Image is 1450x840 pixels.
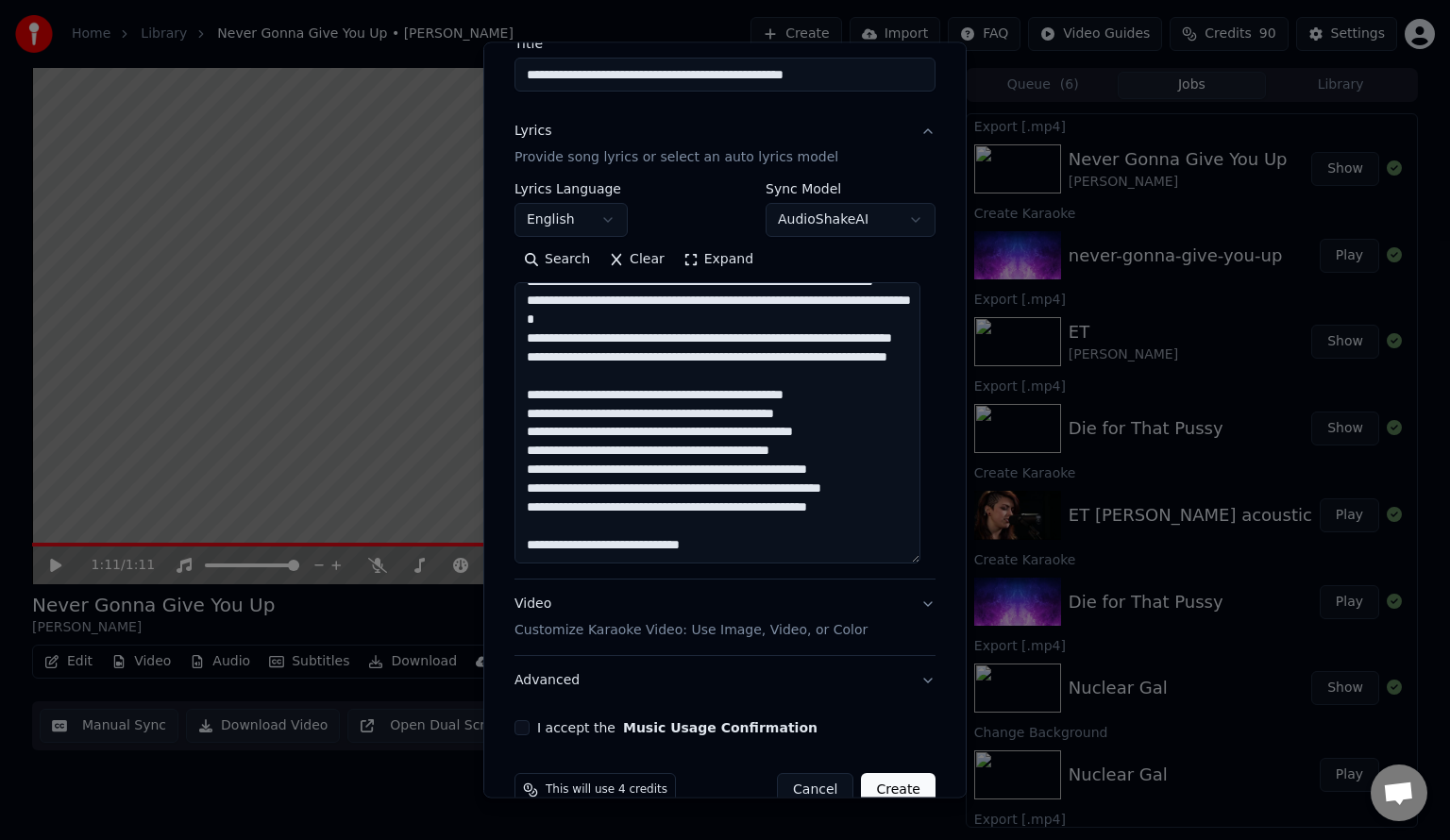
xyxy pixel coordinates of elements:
[623,721,818,734] button: I accept the
[514,656,936,705] button: Advanced
[537,721,818,734] label: I accept the
[546,782,667,798] span: This will use 4 credits
[514,182,936,579] div: LyricsProvide song lyrics or select an auto lyrics model
[514,148,838,167] p: Provide song lyrics or select an auto lyrics model
[514,621,868,640] p: Customize Karaoke Video: Use Image, Video, or Color
[514,182,628,195] label: Lyrics Language
[514,595,868,640] div: Video
[514,108,936,183] button: LyricsProvide song lyrics or select an auto lyrics model
[777,773,853,807] button: Cancel
[861,773,936,807] button: Create
[514,580,936,655] button: VideoCustomize Karaoke Video: Use Image, Video, or Color
[674,244,763,275] button: Expand
[514,244,599,275] button: Search
[514,38,936,51] label: Title
[599,244,674,275] button: Clear
[514,123,551,142] div: Lyrics
[766,182,936,195] label: Sync Model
